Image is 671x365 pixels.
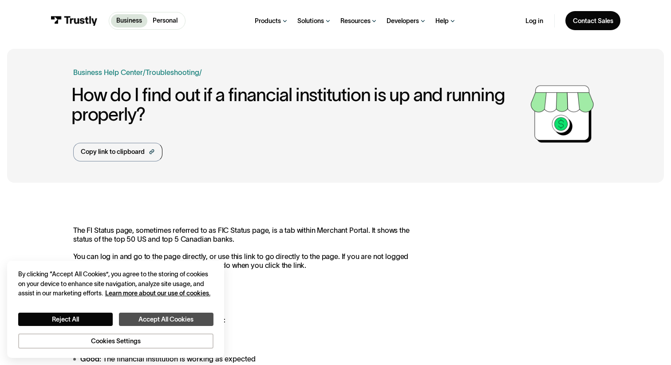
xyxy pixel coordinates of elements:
[143,67,146,78] div: /
[435,17,449,25] div: Help
[18,334,213,349] button: Cookies Settings
[119,313,213,326] button: Accept All Cookies
[80,355,99,363] strong: Good
[18,270,213,298] div: By clicking “Accept All Cookies”, you agree to the storing of cookies on your device to enhance s...
[116,16,142,25] p: Business
[71,85,527,125] h1: How do I find out if a financial institution is up and running properly?
[73,143,162,161] a: Copy link to clipboard
[573,17,613,25] div: Contact Sales
[525,17,543,25] a: Log in
[111,14,147,27] a: Business
[7,261,224,358] div: Cookie banner
[18,270,213,349] div: Privacy
[81,147,145,157] div: Copy link to clipboard
[73,298,411,325] p: Direct Link: Each bank will have one of the following status':
[340,17,371,25] div: Resources
[18,313,113,326] button: Reject All
[73,226,411,270] p: The FI Status page, sometimes referred to as FIC Status page, is a tab within Merchant Portal. It...
[153,16,178,25] p: Personal
[199,67,202,78] div: /
[387,17,419,25] div: Developers
[297,17,324,25] div: Solutions
[105,290,210,297] a: More information about your privacy, opens in a new tab
[147,14,183,27] a: Personal
[73,353,411,364] li: : The financial institution is working as expected
[51,16,98,26] img: Trustly Logo
[73,67,143,78] a: Business Help Center
[255,17,281,25] div: Products
[565,11,620,30] a: Contact Sales
[146,68,199,76] a: Troubleshooting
